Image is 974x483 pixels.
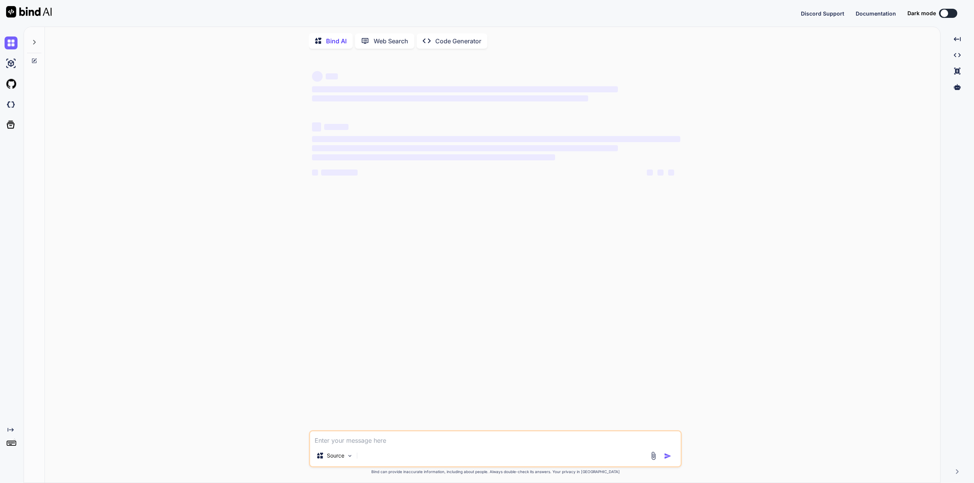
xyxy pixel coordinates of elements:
[326,36,347,46] p: Bind AI
[321,169,358,176] span: ‌
[309,469,682,475] p: Bind can provide inaccurate information, including about people. Always double-check its answers....
[5,98,18,111] img: darkCloudIdeIcon
[312,122,321,131] span: ‌
[5,36,18,49] img: chat
[649,451,658,460] img: attachment
[668,169,674,176] span: ‌
[312,71,323,82] span: ‌
[435,36,481,46] p: Code Generator
[312,86,618,92] span: ‌
[856,10,896,17] button: Documentation
[5,57,18,70] img: ai-studio
[5,78,18,90] img: githubLight
[657,169,664,176] span: ‌
[324,124,349,130] span: ‌
[907,10,936,17] span: Dark mode
[6,6,52,17] img: Bind AI
[647,169,653,176] span: ‌
[312,136,680,142] span: ‌
[347,453,353,459] img: Pick Models
[374,36,408,46] p: Web Search
[326,73,338,79] span: ‌
[312,154,555,160] span: ‌
[312,145,618,151] span: ‌
[312,95,588,101] span: ‌
[664,452,672,460] img: icon
[312,169,318,176] span: ‌
[801,10,844,17] button: Discord Support
[327,452,344,459] p: Source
